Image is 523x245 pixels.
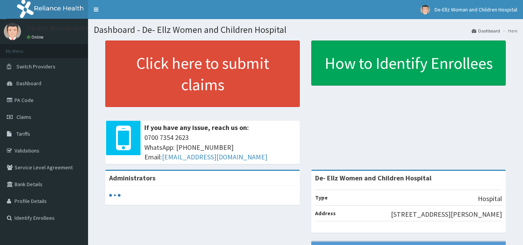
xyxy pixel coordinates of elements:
a: [EMAIL_ADDRESS][DOMAIN_NAME] [162,153,267,161]
svg: audio-loading [109,190,121,201]
b: Type [315,194,328,201]
b: Address [315,210,336,217]
a: Dashboard [472,28,500,34]
strong: De- Ellz Women and Children Hospital [315,174,431,182]
span: Claims [16,114,31,120]
span: De-Ellz Woman and Children Hospital [435,6,517,13]
p: [STREET_ADDRESS][PERSON_NAME] [391,209,502,219]
h1: Dashboard - De- Ellz Women and Children Hospital [94,25,517,35]
img: User Image [420,5,430,15]
a: Click here to submit claims [105,41,300,107]
span: Tariffs [16,130,30,137]
b: Administrators [109,174,155,182]
span: 0700 7354 2623 WhatsApp: [PHONE_NUMBER] Email: [144,133,296,162]
p: Hospital [478,194,502,204]
a: How to Identify Enrollees [311,41,506,86]
img: User Image [4,23,21,40]
b: If you have any issue, reach us on: [144,123,249,132]
a: Online [27,34,45,40]
li: Here [501,28,517,34]
span: Dashboard [16,80,41,87]
p: De-Ellz Woman and Children Hospital [27,25,137,32]
span: Switch Providers [16,63,56,70]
